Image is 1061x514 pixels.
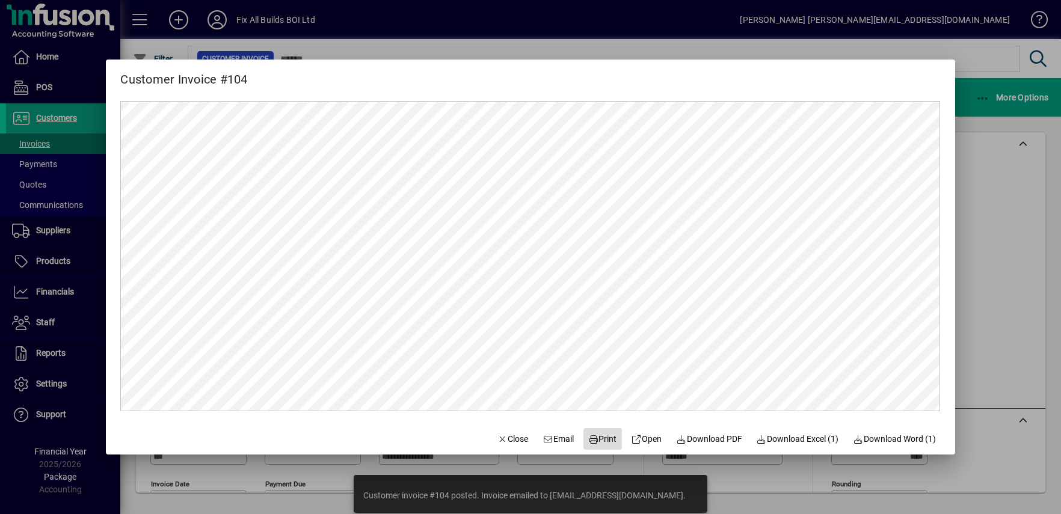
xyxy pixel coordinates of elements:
a: Open [627,428,667,450]
h2: Customer Invoice #104 [106,60,262,89]
span: Email [543,433,574,445]
span: Download Word (1) [853,433,936,445]
button: Download Word (1) [848,428,941,450]
button: Download Excel (1) [752,428,844,450]
span: Download Excel (1) [757,433,839,445]
button: Close [493,428,534,450]
span: Close [497,433,529,445]
span: Open [632,433,662,445]
span: Print [588,433,617,445]
a: Download PDF [671,428,747,450]
span: Download PDF [676,433,742,445]
button: Print [583,428,622,450]
button: Email [538,428,579,450]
